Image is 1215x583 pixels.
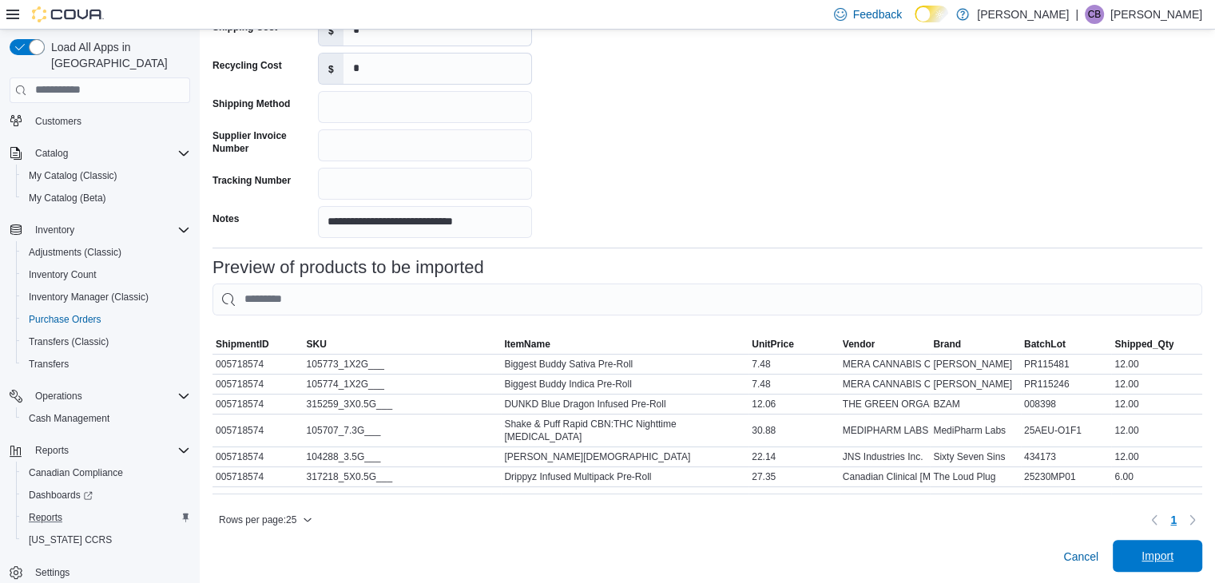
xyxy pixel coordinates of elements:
div: 005718574 [212,421,304,440]
div: 12.00 [1111,447,1202,466]
div: 22.14 [748,447,840,466]
a: Customers [29,112,88,131]
a: Inventory Count [22,265,103,284]
div: 005718574 [212,375,304,394]
div: 7.48 [748,375,840,394]
span: Transfers (Classic) [29,335,109,348]
span: Transfers [29,358,69,371]
button: Inventory Manager (Classic) [16,286,197,308]
button: Inventory [3,219,197,241]
div: 105774_1X2G___ [304,375,502,394]
div: 005718574 [212,355,304,374]
div: BZAM [930,395,1021,414]
div: JNS Industries Inc. [840,447,931,466]
div: MERA CANNABIS CORP. [840,355,931,374]
span: Cash Management [29,412,109,425]
label: Shipping Method [212,97,290,110]
span: Shipped_Qty [1114,338,1173,351]
span: SKU [307,338,327,351]
div: Casey Bennett [1085,5,1104,24]
button: My Catalog (Beta) [16,187,197,209]
div: MERA CANNABIS CORP. [840,375,931,394]
div: 12.00 [1111,375,1202,394]
span: Dark Mode [915,22,915,23]
div: 25AEU-O1F1 [1021,421,1112,440]
div: THE GREEN ORGANIC DUTCHMAN [840,395,931,414]
span: Import [1142,548,1173,564]
button: Page 1 of 1 [1164,507,1183,533]
a: Dashboards [22,486,99,505]
span: Purchase Orders [29,313,101,326]
div: 12.00 [1111,355,1202,374]
label: Supplier Invoice Number [212,129,312,155]
a: Dashboards [16,484,197,506]
span: Inventory Manager (Classic) [29,291,149,303]
nav: Pagination for table: MemoryTable from EuiInMemoryTable [1145,507,1202,533]
a: Transfers [22,355,75,374]
button: Catalog [3,142,197,165]
div: [PERSON_NAME] [930,375,1021,394]
span: Inventory [35,224,74,236]
button: Customers [3,109,197,133]
button: Operations [29,387,89,406]
label: Recycling Cost [212,59,282,72]
button: ShipmentID [212,335,304,354]
input: Dark Mode [915,6,948,22]
a: Purchase Orders [22,310,108,329]
div: 105707_7.3G___ [304,421,502,440]
span: Canadian Compliance [22,463,190,482]
div: 25230MP01 [1021,467,1112,486]
span: Rows per page : 25 [219,514,296,526]
div: 434173 [1021,447,1112,466]
span: My Catalog (Beta) [29,192,106,204]
div: PR115246 [1021,375,1112,394]
span: Purchase Orders [22,310,190,329]
div: 317218_5X0.5G___ [304,467,502,486]
div: 6.00 [1111,467,1202,486]
div: PR115481 [1021,355,1112,374]
button: Vendor [840,335,931,354]
div: 005718574 [212,395,304,414]
div: 12.06 [748,395,840,414]
span: My Catalog (Classic) [22,166,190,185]
p: [PERSON_NAME] [1110,5,1202,24]
a: My Catalog (Classic) [22,166,124,185]
h3: Preview of products to be imported [212,258,484,277]
span: Adjustments (Classic) [29,246,121,259]
span: Load All Apps in [GEOGRAPHIC_DATA] [45,39,190,71]
div: 105773_1X2G___ [304,355,502,374]
button: Reports [16,506,197,529]
span: ItemName [504,338,550,351]
div: 005718574 [212,467,304,486]
button: Canadian Compliance [16,462,197,484]
a: Cash Management [22,409,116,428]
img: Cova [32,6,104,22]
span: Dashboards [22,486,190,505]
p: | [1075,5,1078,24]
span: Adjustments (Classic) [22,243,190,262]
a: Canadian Compliance [22,463,129,482]
span: Reports [22,508,190,527]
span: Operations [35,390,82,403]
button: [US_STATE] CCRS [16,529,197,551]
a: [US_STATE] CCRS [22,530,118,549]
span: Reports [29,441,190,460]
p: [PERSON_NAME] [977,5,1069,24]
button: Rows per page:25 [212,510,319,529]
button: Reports [3,439,197,462]
span: Transfers (Classic) [22,332,190,351]
span: Brand [933,338,961,351]
div: 12.00 [1111,395,1202,414]
div: Shake & Puff Rapid CBN:THC Nighttime [MEDICAL_DATA] [501,414,748,446]
span: Inventory Manager (Classic) [22,288,190,307]
div: Sixty Seven Sins [930,447,1021,466]
label: $ [319,54,343,84]
span: Vendor [843,338,876,351]
div: 315259_3X0.5G___ [304,395,502,414]
span: My Catalog (Classic) [29,169,117,182]
button: ItemName [501,335,748,354]
a: My Catalog (Beta) [22,188,113,208]
span: CB [1088,5,1102,24]
div: The Loud Plug [930,467,1021,486]
button: Purchase Orders [16,308,197,331]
